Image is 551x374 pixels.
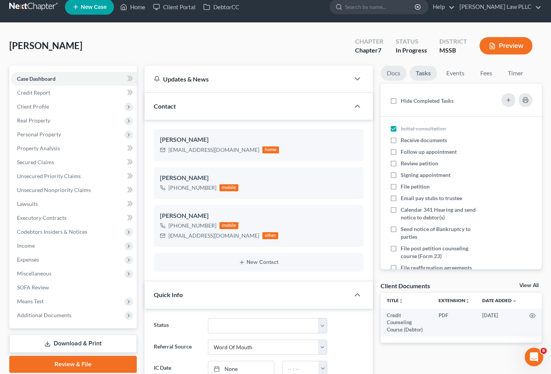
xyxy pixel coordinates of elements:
[432,308,476,337] td: PDF
[401,264,472,271] span: File reaffirmation agreements
[17,201,38,207] span: Lawsuits
[168,222,216,229] div: [PHONE_NUMBER]
[474,66,498,81] a: Fees
[160,135,358,144] div: [PERSON_NAME]
[262,146,279,153] div: home
[17,89,50,96] span: Credit Report
[401,97,454,104] span: Hide Completed Tasks
[9,356,137,373] a: Review & File
[439,297,470,303] a: Extensionunfold_more
[11,183,137,197] a: Unsecured Nonpriority Claims
[17,103,49,110] span: Client Profile
[401,206,476,221] span: Calendar 341 Hearing and send notice to debtor(s)
[168,146,259,154] div: [EMAIL_ADDRESS][DOMAIN_NAME]
[482,297,517,303] a: Date Added expand_more
[160,259,358,265] button: New Contact
[9,335,137,353] a: Download & Print
[355,37,383,46] div: Chapter
[401,125,446,132] span: Initial consultation
[387,297,403,303] a: Titleunfold_more
[17,228,87,235] span: Codebtors Insiders & Notices
[168,232,259,240] div: [EMAIL_ADDRESS][DOMAIN_NAME]
[168,184,216,192] div: [PHONE_NUMBER]
[381,308,432,337] td: Credit Counseling Course (Debtor)
[525,348,543,366] iframe: Intercom live chat
[439,37,467,46] div: District
[541,348,547,354] span: 6
[399,299,403,303] i: unfold_more
[401,137,447,143] span: Receive documents
[401,160,438,167] span: Review petition
[17,284,49,291] span: SOFA Review
[381,66,406,81] a: Docs
[11,72,137,86] a: Case Dashboard
[519,283,539,288] a: View All
[401,226,471,240] span: Send notice of Bankruptcy to parties
[17,187,91,193] span: Unsecured Nonpriority Claims
[17,131,61,138] span: Personal Property
[17,173,81,179] span: Unsecured Priority Claims
[480,37,532,54] button: Preview
[160,211,358,221] div: [PERSON_NAME]
[81,4,107,10] span: New Case
[355,46,383,55] div: Chapter
[17,117,50,124] span: Real Property
[17,256,39,263] span: Expenses
[9,40,82,51] span: [PERSON_NAME]
[502,66,529,81] a: Timer
[396,37,427,46] div: Status
[219,222,239,229] div: mobile
[17,145,60,151] span: Property Analysis
[396,46,427,55] div: In Progress
[11,86,137,100] a: Credit Report
[476,308,523,337] td: [DATE]
[219,184,239,191] div: mobile
[378,46,381,54] span: 7
[150,318,204,333] label: Status
[439,46,467,55] div: MSSB
[17,242,35,249] span: Income
[11,141,137,155] a: Property Analysis
[11,197,137,211] a: Lawsuits
[401,195,462,201] span: Email pay stubs to trustee
[160,173,358,183] div: [PERSON_NAME]
[17,159,54,165] span: Secured Claims
[465,299,470,303] i: unfold_more
[401,245,468,259] span: File post petition counseling course (Form 23)
[401,172,451,178] span: Signing appointment
[440,66,471,81] a: Events
[17,312,71,318] span: Additional Documents
[17,298,44,304] span: Means Test
[154,291,183,298] span: Quick Info
[410,66,437,81] a: Tasks
[17,270,51,277] span: Miscellaneous
[262,232,279,239] div: other
[401,148,457,155] span: Follow up appointment
[512,299,517,303] i: expand_more
[11,280,137,294] a: SOFA Review
[11,211,137,225] a: Executory Contracts
[150,340,204,355] label: Referral Source
[11,155,137,169] a: Secured Claims
[17,214,66,221] span: Executory Contracts
[401,183,430,190] span: File petition
[381,282,430,290] div: Client Documents
[17,75,56,82] span: Case Dashboard
[11,169,137,183] a: Unsecured Priority Claims
[154,75,341,83] div: Updates & News
[154,102,176,110] span: Contact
